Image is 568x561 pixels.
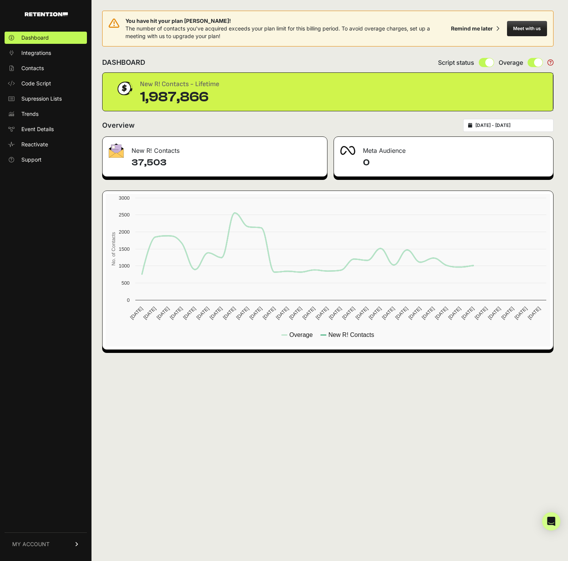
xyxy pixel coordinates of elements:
text: 500 [122,280,130,286]
text: [DATE] [222,306,237,321]
div: Remind me later [451,25,493,32]
text: [DATE] [288,306,303,321]
text: [DATE] [248,306,263,321]
span: Trends [21,110,39,118]
text: [DATE] [129,306,144,321]
h2: DASHBOARD [102,57,145,68]
span: Dashboard [21,34,49,42]
span: MY ACCOUNT [12,540,50,548]
text: [DATE] [195,306,210,321]
img: Retention.com [25,12,68,16]
a: MY ACCOUNT [5,532,87,556]
div: New R! Contacts [103,137,327,160]
text: [DATE] [354,306,369,321]
text: No. of Contacts [111,232,116,266]
text: 1500 [119,246,130,252]
span: Support [21,156,42,163]
a: Dashboard [5,32,87,44]
a: Event Details [5,123,87,135]
text: Overage [289,332,313,338]
span: You have hit your plan [PERSON_NAME]! [125,17,448,25]
text: New R! Contacts [328,332,374,338]
text: [DATE] [275,306,290,321]
span: The number of contacts you've acquired exceeds your plan limit for this billing period. To avoid ... [125,25,430,39]
a: Code Script [5,77,87,90]
text: [DATE] [526,306,541,321]
span: Code Script [21,80,51,87]
text: 1000 [119,263,130,269]
button: Meet with us [507,21,547,36]
text: [DATE] [513,306,528,321]
text: [DATE] [500,306,515,321]
text: [DATE] [182,306,197,321]
div: New R! Contacts - Lifetime [140,79,219,90]
img: fa-meta-2f981b61bb99beabf952f7030308934f19ce035c18b003e963880cc3fabeebb7.png [340,146,355,155]
span: Event Details [21,125,54,133]
text: [DATE] [142,306,157,321]
text: [DATE] [434,306,449,321]
text: [DATE] [460,306,475,321]
text: [DATE] [328,306,343,321]
text: [DATE] [473,306,488,321]
text: [DATE] [341,306,356,321]
text: [DATE] [301,306,316,321]
span: Reactivate [21,141,48,148]
div: Open Intercom Messenger [542,512,560,531]
text: [DATE] [314,306,329,321]
text: [DATE] [487,306,502,321]
img: fa-envelope-19ae18322b30453b285274b1b8af3d052b27d846a4fbe8435d1a52b978f639a2.png [109,143,124,158]
text: [DATE] [394,306,409,321]
h4: 0 [363,157,547,169]
a: Support [5,154,87,166]
h2: Overview [102,120,135,131]
button: Remind me later [448,22,502,35]
a: Integrations [5,47,87,59]
span: Contacts [21,64,44,72]
a: Supression Lists [5,93,87,105]
text: [DATE] [209,306,223,321]
text: [DATE] [169,306,184,321]
text: 2500 [119,212,130,218]
a: Reactivate [5,138,87,151]
text: 2000 [119,229,130,235]
text: [DATE] [156,306,170,321]
img: dollar-coin-05c43ed7efb7bc0c12610022525b4bbbb207c7efeef5aecc26f025e68dcafac9.png [115,79,134,98]
a: Contacts [5,62,87,74]
a: Trends [5,108,87,120]
text: [DATE] [262,306,276,321]
h4: 37,503 [132,157,321,169]
span: Overage [499,58,523,67]
text: 3000 [119,195,130,201]
text: [DATE] [407,306,422,321]
span: Supression Lists [21,95,62,103]
div: 1,987,866 [140,90,219,105]
text: [DATE] [367,306,382,321]
span: Integrations [21,49,51,57]
div: Meta Audience [334,137,553,160]
text: [DATE] [235,306,250,321]
text: [DATE] [381,306,396,321]
text: 0 [127,297,130,303]
text: [DATE] [447,306,462,321]
span: Script status [438,58,474,67]
text: [DATE] [420,306,435,321]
